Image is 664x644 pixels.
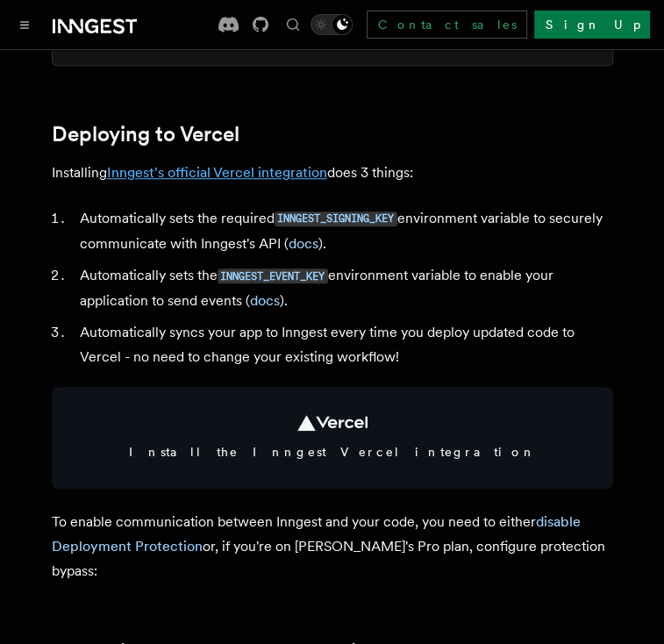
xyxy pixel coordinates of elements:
a: docs [250,292,280,309]
a: disable Deployment Protection [52,513,581,555]
button: Toggle dark mode [311,14,353,35]
a: Install the Inngest Vercel integration [52,387,613,489]
a: docs [289,235,318,252]
code: INNGEST_EVENT_KEY [218,268,328,283]
li: Automatically sets the required environment variable to securely communicate with Inngest's API ( ). [75,206,613,256]
a: Inngest's official Vercel integration [107,164,327,181]
button: Find something... [282,14,303,35]
a: INNGEST_EVENT_KEY [218,267,328,283]
a: Deploying to Vercel [52,122,239,147]
p: To enable communication between Inngest and your code, you need to either or, if you're on [PERSO... [52,510,613,583]
a: INNGEST_SIGNING_KEY [275,210,397,226]
li: Automatically sets the environment variable to enable your application to send events ( ). [75,263,613,313]
code: INNGEST_SIGNING_KEY [275,211,397,226]
a: Contact sales [367,11,527,39]
a: Sign Up [534,11,650,39]
p: Installing does 3 things: [52,161,613,185]
button: Toggle navigation [14,14,35,35]
li: Automatically syncs your app to Inngest every time you deploy updated code to Vercel - no need to... [75,320,613,369]
span: Install the Inngest Vercel integration [73,443,592,461]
